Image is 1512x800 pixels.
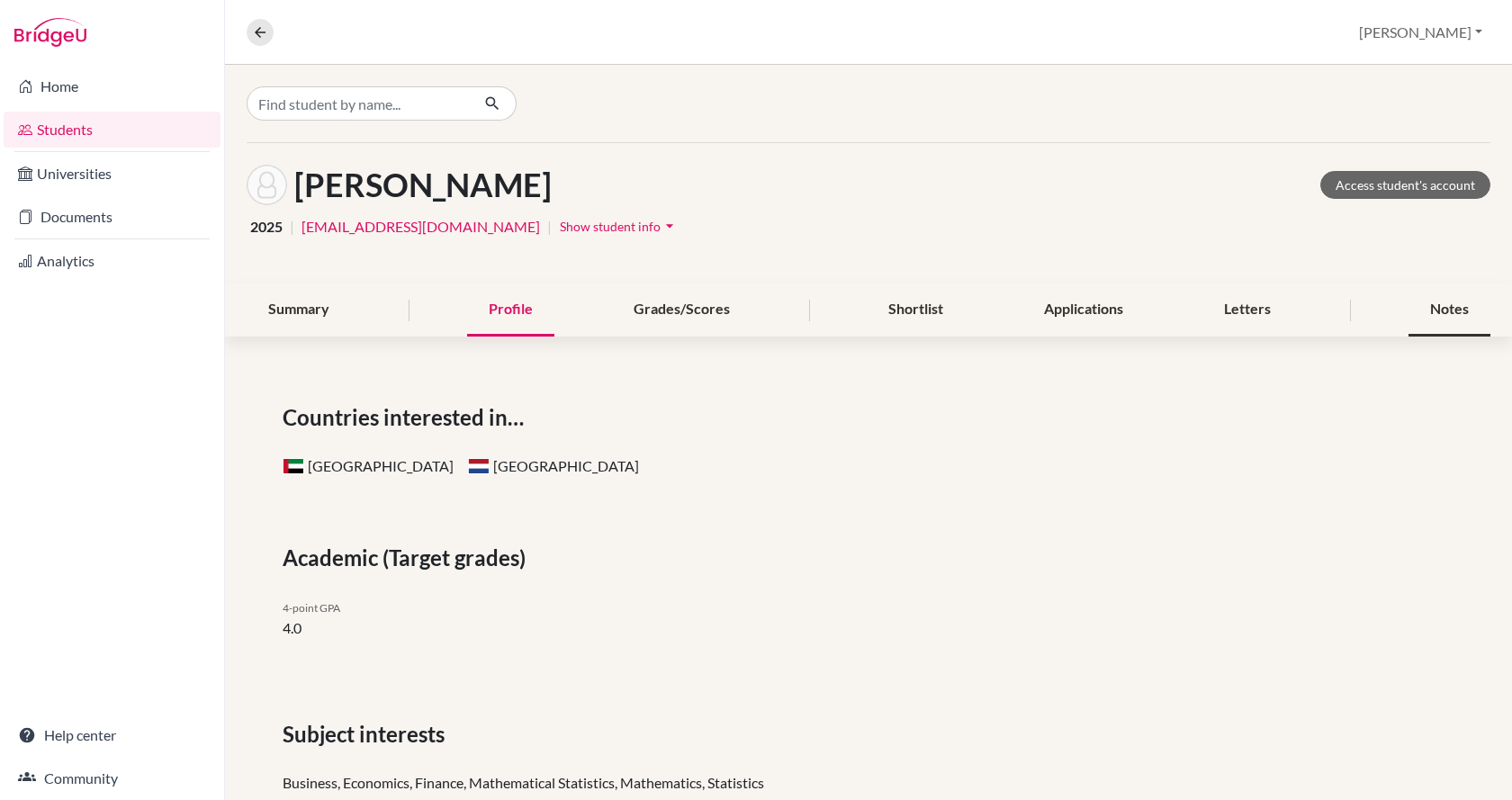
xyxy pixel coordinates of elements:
[283,457,454,474] span: [GEOGRAPHIC_DATA]
[1408,283,1490,337] div: Notes
[4,112,220,148] a: Students
[468,458,490,474] span: Netherlands
[14,18,86,47] img: Bridge-U
[4,199,220,235] a: Documents
[468,457,639,474] span: [GEOGRAPHIC_DATA]
[283,601,340,615] span: 4-point GPA
[4,68,220,104] a: Home
[250,216,283,238] span: 2025
[247,86,470,121] input: Find student by name...
[661,217,679,235] i: arrow_drop_down
[559,212,679,240] button: Show student infoarrow_drop_down
[290,216,294,238] span: |
[283,617,855,639] li: 4.0
[294,166,552,204] h1: [PERSON_NAME]
[4,717,220,753] a: Help center
[560,219,661,234] span: Show student info
[1320,171,1490,199] a: Access student's account
[4,243,220,279] a: Analytics
[283,542,533,574] span: Academic (Target grades)
[4,156,220,192] a: Universities
[4,760,220,796] a: Community
[1202,283,1292,337] div: Letters
[283,401,531,434] span: Countries interested in…
[283,772,1454,794] div: Business, Economics, Finance, Mathematical Statistics, Mathematics, Statistics
[547,216,552,238] span: |
[283,718,452,751] span: Subject interests
[247,165,287,205] img: Artúr Fazekas's avatar
[283,458,304,474] span: United Arab Emirates
[301,216,540,238] a: [EMAIL_ADDRESS][DOMAIN_NAME]
[867,283,965,337] div: Shortlist
[247,283,351,337] div: Summary
[612,283,751,337] div: Grades/Scores
[1022,283,1145,337] div: Applications
[467,283,554,337] div: Profile
[1351,15,1490,49] button: [PERSON_NAME]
